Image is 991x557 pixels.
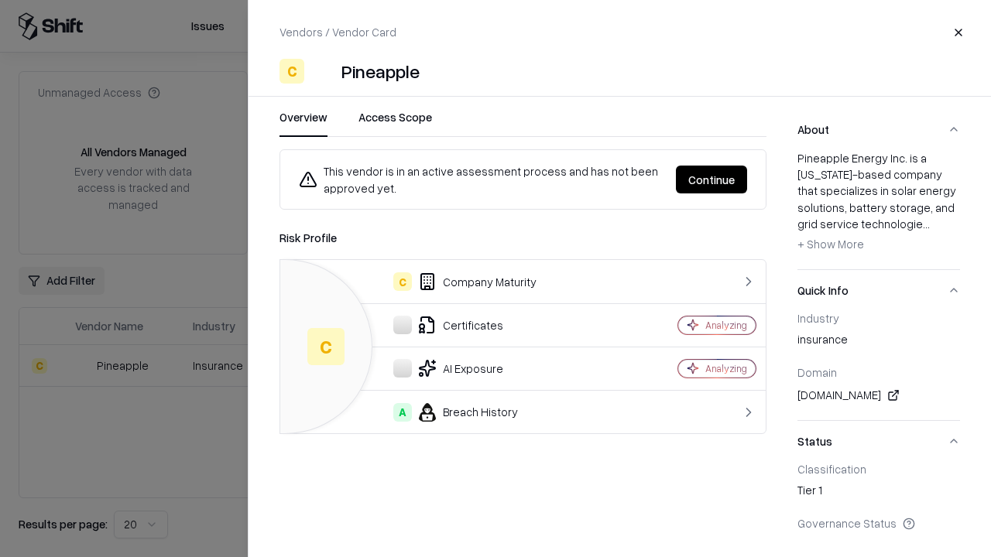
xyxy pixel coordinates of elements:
div: A [393,403,412,422]
div: [DOMAIN_NAME] [797,386,960,405]
button: About [797,109,960,150]
div: Certificates [293,316,624,334]
p: Vendors / Vendor Card [279,24,396,40]
button: Access Scope [358,109,432,137]
div: This vendor is in an active assessment process and has not been approved yet. [299,162,664,196]
div: Analyzing [705,362,747,375]
div: C [307,328,345,365]
div: About [797,150,960,269]
div: Classification [797,462,960,476]
button: Quick Info [797,270,960,311]
div: C [393,272,412,291]
img: Pineapple [310,59,335,84]
button: + Show More [797,232,864,257]
div: Tier 1 [797,482,960,504]
div: Domain [797,365,960,379]
div: insurance [797,331,960,353]
div: Breach History [293,403,624,422]
button: Status [797,421,960,462]
div: Governance Status [797,516,960,530]
span: + Show More [797,237,864,251]
div: Risk Profile [279,228,766,247]
span: ... [923,217,930,231]
div: C [279,59,304,84]
div: Pineapple [341,59,420,84]
div: AI Exposure [293,359,624,378]
button: Overview [279,109,327,137]
div: Analyzing [705,319,747,332]
div: Company Maturity [293,272,624,291]
div: Industry [797,311,960,325]
div: Quick Info [797,311,960,420]
div: Pineapple Energy Inc. is a [US_STATE]-based company that specializes in solar energy solutions, b... [797,150,960,257]
button: Continue [676,166,747,193]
